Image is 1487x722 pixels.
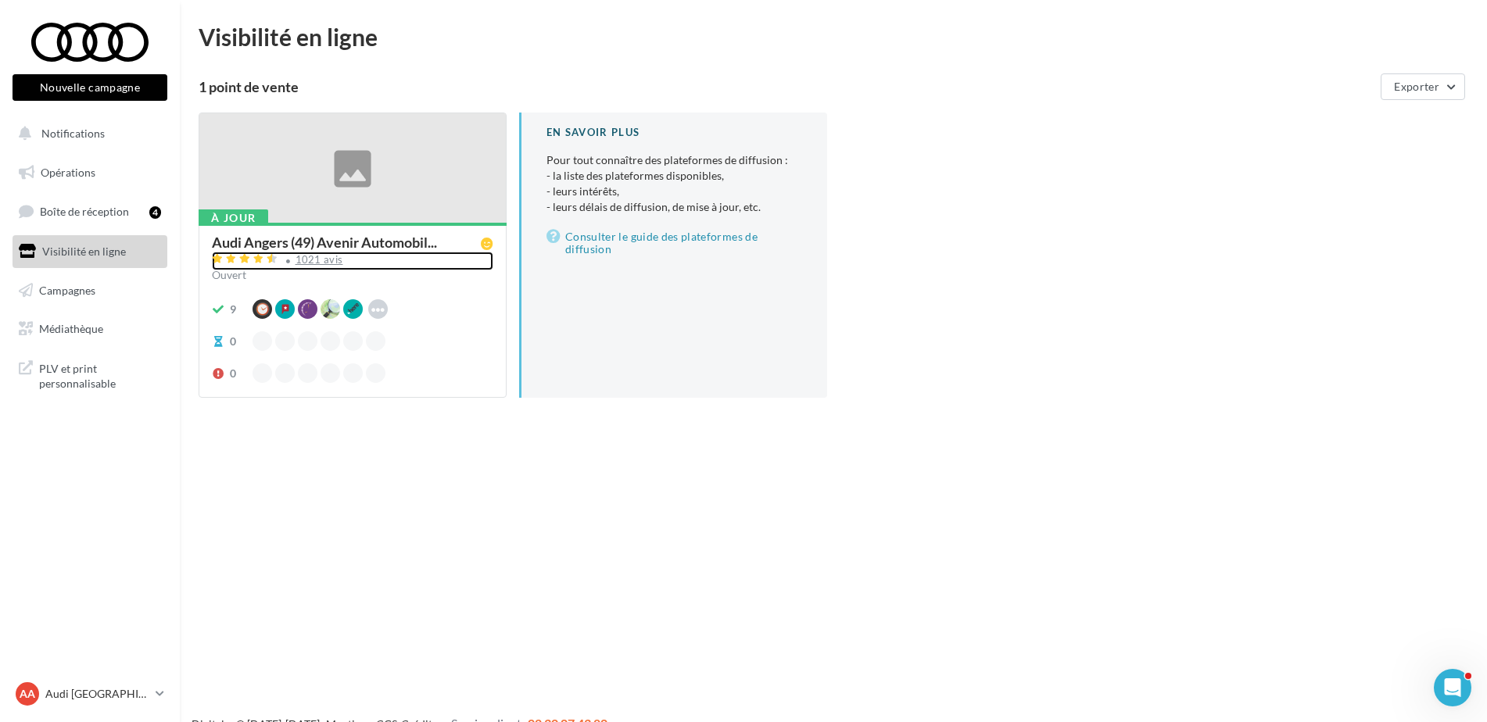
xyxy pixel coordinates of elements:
[212,235,437,249] span: Audi Angers (49) Avenir Automobil...
[42,245,126,258] span: Visibilité en ligne
[9,117,164,150] button: Notifications
[39,283,95,296] span: Campagnes
[13,679,167,709] a: AA Audi [GEOGRAPHIC_DATA]
[9,156,170,189] a: Opérations
[20,686,35,702] span: AA
[546,199,802,215] li: - leurs délais de diffusion, de mise à jour, etc.
[9,352,170,398] a: PLV et print personnalisable
[546,227,802,259] a: Consulter le guide des plateformes de diffusion
[230,334,236,349] div: 0
[199,209,268,227] div: À jour
[9,195,170,228] a: Boîte de réception4
[9,313,170,345] a: Médiathèque
[546,125,802,140] div: En savoir plus
[1434,669,1471,706] iframe: Intercom live chat
[212,252,493,270] a: 1021 avis
[149,206,161,219] div: 4
[546,152,802,215] p: Pour tout connaître des plateformes de diffusion :
[546,184,802,199] li: - leurs intérêts,
[199,80,1374,94] div: 1 point de vente
[13,74,167,101] button: Nouvelle campagne
[1394,80,1439,93] span: Exporter
[41,127,105,140] span: Notifications
[39,358,161,391] span: PLV et print personnalisable
[41,166,95,179] span: Opérations
[45,686,149,702] p: Audi [GEOGRAPHIC_DATA]
[546,168,802,184] li: - la liste des plateformes disponibles,
[296,255,343,265] div: 1021 avis
[9,235,170,268] a: Visibilité en ligne
[39,322,103,335] span: Médiathèque
[230,366,236,381] div: 0
[230,302,236,317] div: 9
[199,25,1468,48] div: Visibilité en ligne
[212,268,246,281] span: Ouvert
[40,205,129,218] span: Boîte de réception
[1381,73,1465,100] button: Exporter
[9,274,170,307] a: Campagnes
